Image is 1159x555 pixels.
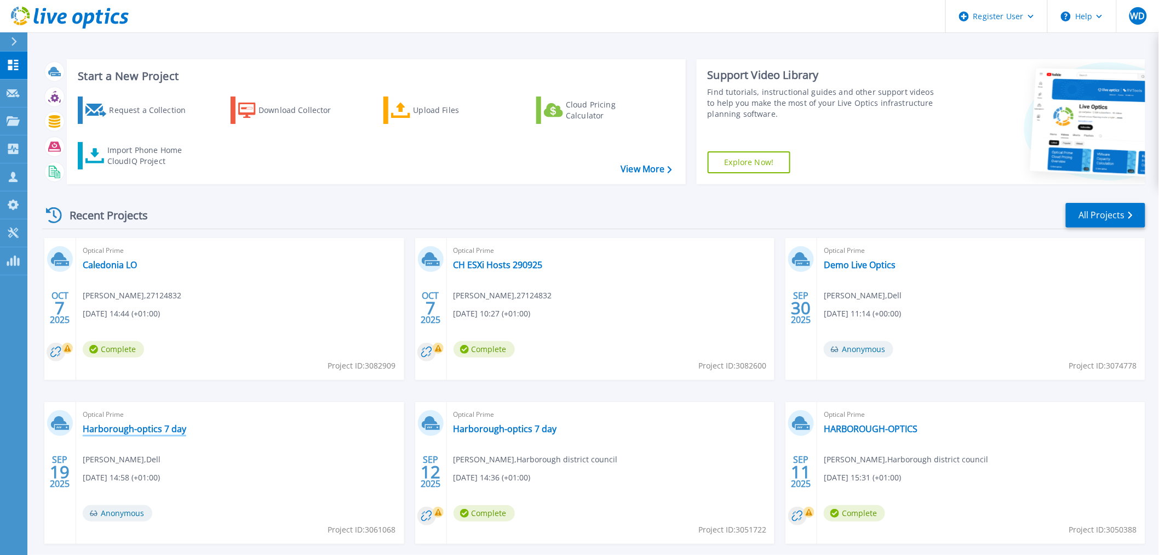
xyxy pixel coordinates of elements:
span: Optical Prime [824,245,1139,257]
span: 11 [791,467,811,477]
div: SEP 2025 [791,288,812,328]
span: Complete [454,341,515,358]
span: 7 [55,303,65,313]
span: Project ID: 3051722 [698,524,766,536]
a: Demo Live Optics [824,259,896,270]
span: Complete [454,505,515,522]
span: [DATE] 14:36 (+01:00) [454,472,531,484]
span: Optical Prime [824,409,1139,421]
a: Caledonia LO [83,259,137,270]
div: OCT 2025 [420,288,441,328]
span: Optical Prime [454,409,768,421]
a: All Projects [1066,203,1145,228]
a: CH ESXi Hosts 290925 [454,259,543,270]
div: SEP 2025 [49,452,70,492]
span: Optical Prime [454,245,768,257]
span: WD [1131,12,1145,20]
div: Request a Collection [109,99,197,121]
div: Download Collector [259,99,346,121]
div: Import Phone Home CloudIQ Project [107,145,193,167]
span: 30 [791,303,811,313]
span: Project ID: 3082909 [328,360,396,372]
a: Upload Files [383,97,506,124]
span: Project ID: 3082600 [698,360,766,372]
span: [PERSON_NAME] , Dell [83,454,160,466]
div: SEP 2025 [791,452,812,492]
span: [PERSON_NAME] , 27124832 [83,290,181,302]
div: Upload Files [414,99,501,121]
span: 7 [426,303,435,313]
a: Harborough-optics 7 day [83,423,186,434]
span: Project ID: 3050388 [1069,524,1137,536]
a: Explore Now! [708,151,791,173]
span: [PERSON_NAME] , 27124832 [454,290,552,302]
span: [DATE] 14:44 (+01:00) [83,308,160,320]
div: Find tutorials, instructional guides and other support videos to help you make the most of your L... [708,87,938,120]
span: Optical Prime [83,245,398,257]
a: HARBOROUGH-OPTICS [824,423,917,434]
a: Cloud Pricing Calculator [536,97,658,124]
h3: Start a New Project [78,70,672,82]
span: [PERSON_NAME] , Harborough district council [824,454,988,466]
span: [PERSON_NAME] , Dell [824,290,902,302]
a: Request a Collection [78,97,200,124]
div: Support Video Library [708,68,938,82]
span: Anonymous [83,505,152,522]
span: 19 [50,467,70,477]
span: [DATE] 14:58 (+01:00) [83,472,160,484]
a: Download Collector [231,97,353,124]
div: Recent Projects [42,202,163,229]
span: Complete [824,505,885,522]
span: Anonymous [824,341,893,358]
span: Project ID: 3074778 [1069,360,1137,372]
div: SEP 2025 [420,452,441,492]
span: [PERSON_NAME] , Harborough district council [454,454,618,466]
div: OCT 2025 [49,288,70,328]
span: Project ID: 3061068 [328,524,396,536]
a: Harborough-optics 7 day [454,423,557,434]
span: Optical Prime [83,409,398,421]
span: [DATE] 15:31 (+01:00) [824,472,901,484]
div: Cloud Pricing Calculator [566,99,653,121]
a: View More [621,164,672,174]
span: Complete [83,341,144,358]
span: 12 [421,467,440,477]
span: [DATE] 11:14 (+00:00) [824,308,901,320]
span: [DATE] 10:27 (+01:00) [454,308,531,320]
